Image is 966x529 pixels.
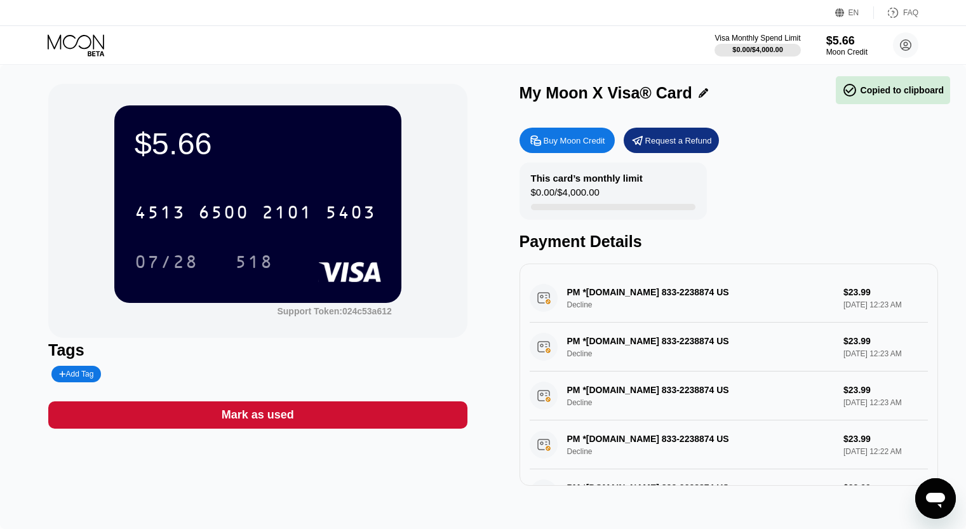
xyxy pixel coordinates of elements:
[826,34,868,57] div: $5.66Moon Credit
[732,46,783,53] div: $0.00 / $4,000.00
[645,135,712,146] div: Request a Refund
[531,187,600,204] div: $0.00 / $4,000.00
[915,478,956,519] iframe: Button to launch messaging window
[520,128,615,153] div: Buy Moon Credit
[624,128,719,153] div: Request a Refund
[277,306,391,316] div: Support Token:024c53a612
[325,204,376,224] div: 5403
[826,48,868,57] div: Moon Credit
[235,253,273,274] div: 518
[849,8,859,17] div: EN
[714,34,800,57] div: Visa Monthly Spend Limit$0.00/$4,000.00
[842,83,944,98] div: Copied to clipboard
[520,232,938,251] div: Payment Details
[874,6,918,19] div: FAQ
[262,204,312,224] div: 2101
[127,196,384,228] div: 4513650021015403
[835,6,874,19] div: EN
[222,408,294,422] div: Mark as used
[135,126,381,161] div: $5.66
[544,135,605,146] div: Buy Moon Credit
[198,204,249,224] div: 6500
[48,401,467,429] div: Mark as used
[277,306,391,316] div: Support Token: 024c53a612
[225,246,283,278] div: 518
[48,341,467,359] div: Tags
[135,204,185,224] div: 4513
[714,34,800,43] div: Visa Monthly Spend Limit
[842,83,857,98] span: 
[59,370,93,378] div: Add Tag
[51,366,101,382] div: Add Tag
[520,84,692,102] div: My Moon X Visa® Card
[135,253,198,274] div: 07/28
[125,246,208,278] div: 07/28
[531,173,643,184] div: This card’s monthly limit
[903,8,918,17] div: FAQ
[826,34,868,48] div: $5.66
